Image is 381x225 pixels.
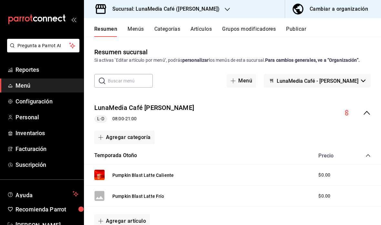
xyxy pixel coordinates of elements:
strong: Para cambios generales, ve a “Organización”. [265,58,360,63]
strong: personalizar [182,58,209,63]
button: LunaMedia Café [PERSON_NAME] [94,103,194,112]
span: Recomienda Parrot [15,205,78,214]
button: Publicar [286,26,306,37]
h3: Sucursal: LunaMedia Café ([PERSON_NAME]) [107,5,220,13]
span: LunaMedia Café - [PERSON_NAME] [277,78,358,84]
button: Artículos [190,26,212,37]
span: Facturación [15,145,78,153]
span: Personal [15,113,78,122]
span: Pregunta a Parrot AI [17,42,69,49]
button: Agregar categoría [94,131,155,144]
button: collapse-category-row [366,153,371,158]
div: Si activas ‘Editar artículo por menú’, podrás los menús de esta sucursal. [94,57,371,64]
span: L-D [95,115,107,122]
span: $0.00 [318,172,330,178]
button: Pumpkin Blast Latte Caliente [112,172,174,178]
div: collapse-menu-row [84,98,381,128]
button: Categorías [154,26,180,37]
button: Grupos modificadores [222,26,276,37]
div: Resumen sucursal [94,47,148,57]
button: Menú [227,74,256,88]
span: Menú [15,81,78,90]
button: Pregunta a Parrot AI [7,39,79,52]
div: 08:00 - 21:00 [94,115,194,123]
div: navigation tabs [94,26,381,37]
button: Resumen [94,26,117,37]
span: Reportes [15,65,78,74]
div: Precio [312,153,353,159]
button: open_drawer_menu [71,17,76,22]
div: Cambiar a organización [310,5,368,14]
span: Ayuda [15,190,70,198]
a: Pregunta a Parrot AI [5,47,79,54]
button: LunaMedia Café - [PERSON_NAME] [264,74,371,88]
span: Inventarios [15,129,78,137]
span: Suscripción [15,160,78,169]
button: Pumpkin Blast Latte Frío [112,193,164,199]
input: Buscar menú [108,74,153,87]
span: Configuración [15,97,78,106]
img: Preview [94,170,105,180]
button: Menús [128,26,144,37]
span: $0.00 [318,193,330,199]
button: Temporada Otoño [94,152,137,159]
